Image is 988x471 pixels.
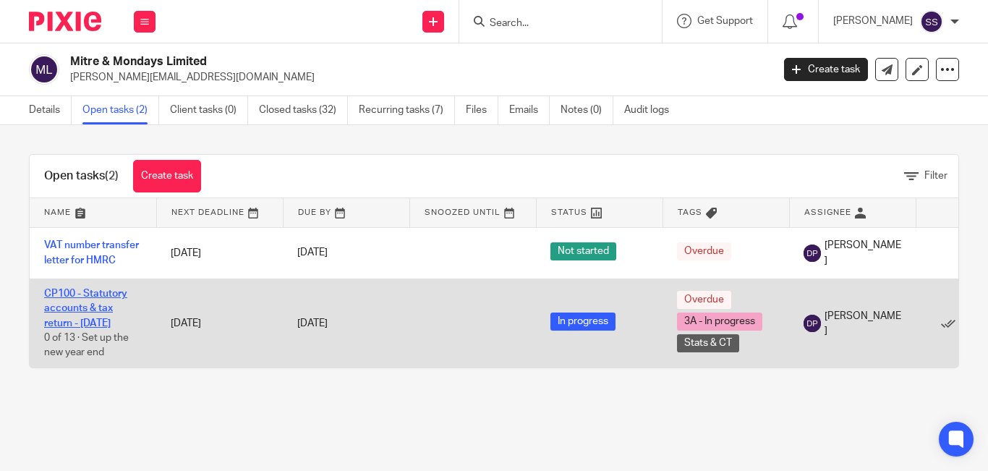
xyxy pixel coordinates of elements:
[105,170,119,182] span: (2)
[156,279,283,368] td: [DATE]
[941,316,963,331] a: Mark as done
[677,313,762,331] span: 3A - In progress
[466,96,498,124] a: Files
[70,54,624,69] h2: Mitre & Mondays Limited
[259,96,348,124] a: Closed tasks (32)
[677,242,731,260] span: Overdue
[82,96,159,124] a: Open tasks (2)
[133,160,201,192] a: Create task
[624,96,680,124] a: Audit logs
[677,334,739,352] span: Stats & CT
[677,291,731,309] span: Overdue
[920,10,943,33] img: svg%3E
[678,208,702,216] span: Tags
[297,318,328,328] span: [DATE]
[29,12,101,31] img: Pixie
[29,96,72,124] a: Details
[804,315,821,332] img: svg%3E
[509,96,550,124] a: Emails
[359,96,455,124] a: Recurring tasks (7)
[170,96,248,124] a: Client tasks (0)
[156,227,283,279] td: [DATE]
[825,238,901,268] span: [PERSON_NAME]
[70,70,762,85] p: [PERSON_NAME][EMAIL_ADDRESS][DOMAIN_NAME]
[784,58,868,81] a: Create task
[425,208,501,216] span: Snoozed Until
[44,333,129,358] span: 0 of 13 · Set up the new year end
[297,248,328,258] span: [DATE]
[561,96,613,124] a: Notes (0)
[924,171,947,181] span: Filter
[550,313,616,331] span: In progress
[44,169,119,184] h1: Open tasks
[551,208,587,216] span: Status
[804,245,821,262] img: svg%3E
[44,240,139,265] a: VAT number transfer letter for HMRC
[488,17,618,30] input: Search
[697,16,753,26] span: Get Support
[550,242,616,260] span: Not started
[833,14,913,28] p: [PERSON_NAME]
[44,289,127,328] a: CP100 - Statutory accounts & tax return - [DATE]
[29,54,59,85] img: svg%3E
[825,309,901,339] span: [PERSON_NAME]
